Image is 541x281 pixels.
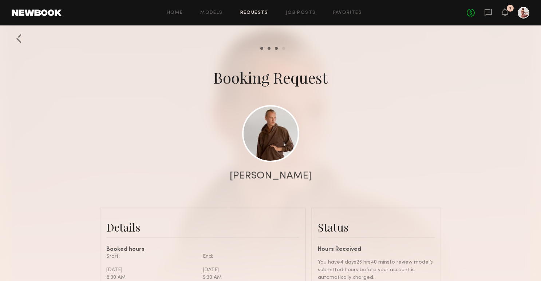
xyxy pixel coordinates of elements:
div: [DATE] [106,266,197,274]
div: 1 [509,7,511,11]
a: Job Posts [286,11,316,15]
div: Details [106,220,299,234]
a: Requests [240,11,268,15]
div: End: [203,253,294,260]
div: Start: [106,253,197,260]
div: Status [318,220,435,234]
div: Hours Received [318,247,435,253]
div: [PERSON_NAME] [230,171,312,181]
div: Booked hours [106,247,299,253]
div: Booking Request [213,67,328,88]
a: Home [167,11,183,15]
div: [DATE] [203,266,294,274]
a: Favorites [333,11,362,15]
a: Models [200,11,222,15]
